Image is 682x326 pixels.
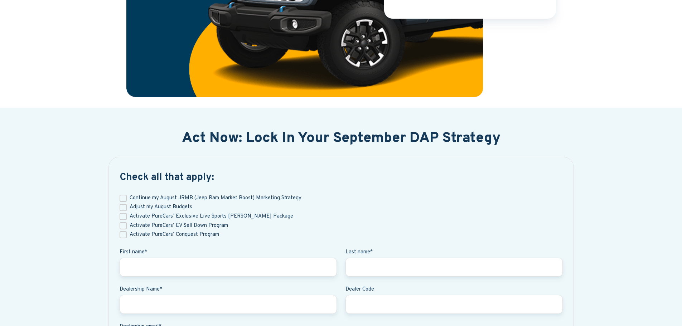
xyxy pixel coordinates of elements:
[120,195,127,202] input: Continue my August JRMB (Jeep Ram Market Boost) Marketing Strategy
[120,204,127,211] input: Adjust my August Budgets
[120,222,127,229] input: Activate PureCars’ EV Sell Down Program
[130,195,301,201] span: Continue my August JRMB (Jeep Ram Market Boost) Marketing Strategy
[130,222,228,229] span: Activate PureCars’ EV Sell Down Program
[120,213,127,220] input: Activate PureCars’ Exclusive Live Sports [PERSON_NAME] Package
[130,232,219,238] span: Activate PureCars’ Conquest Program
[120,231,127,238] input: Activate PureCars’ Conquest Program
[130,213,293,220] span: Activate PureCars’ Exclusive Live Sports [PERSON_NAME] Package
[120,249,144,256] strong: First name
[345,286,374,293] span: Dealer Code
[345,249,370,256] span: Last name
[120,171,563,184] h3: Check all that apply:
[120,286,159,293] span: Dealership Name
[117,130,566,147] h2: Act Now: Lock In Your September DAP Strategy
[130,204,192,211] span: Adjust my August Budgets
